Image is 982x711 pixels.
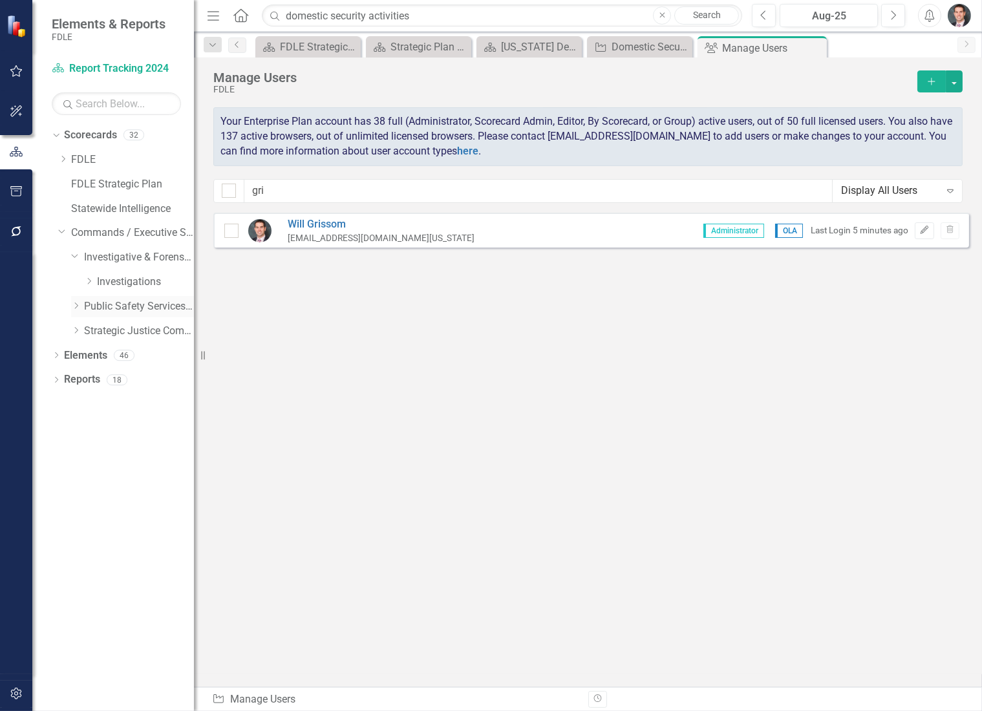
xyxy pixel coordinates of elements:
div: Manage Users [213,70,911,85]
div: FDLE [213,85,911,94]
a: Will Grissom [288,217,475,232]
div: Display All Users [841,184,940,198]
input: Search ClearPoint... [262,5,742,27]
div: 46 [114,350,134,361]
a: Scorecards [64,128,117,143]
button: Aug-25 [780,4,878,27]
div: FDLE Strategic Plan [280,39,358,55]
div: Manage Users [722,40,824,56]
a: Search [674,6,739,25]
small: FDLE [52,32,165,42]
div: Strategic Plan Dashboard [390,39,468,55]
div: [US_STATE] Department Of Law Enforcement Strategic Plan [501,39,579,55]
a: here [457,145,478,157]
div: Domestic Security in [US_STATE] Report [612,39,689,55]
a: FDLE Strategic Plan [259,39,358,55]
a: FDLE [71,153,194,167]
div: Manage Users [212,692,579,707]
span: OLA [775,224,803,238]
a: Report Tracking 2024 [52,61,181,76]
img: Will Grissom [948,4,971,27]
a: Domestic Security in [US_STATE] Report [590,39,689,55]
div: 18 [107,374,127,385]
input: Filter Users... [244,179,833,203]
span: Elements & Reports [52,16,165,32]
a: FDLE Strategic Plan [71,177,194,192]
a: Commands / Executive Support Branch [71,226,194,240]
span: Your Enterprise Plan account has 38 full (Administrator, Scorecard Admin, Editor, By Scorecard, o... [220,115,952,157]
div: Last Login 5 minutes ago [811,224,908,237]
a: Elements [64,348,107,363]
img: Will Grissom [248,219,272,242]
span: Administrator [703,224,764,238]
a: [US_STATE] Department Of Law Enforcement Strategic Plan [480,39,579,55]
a: Investigations [97,275,194,290]
div: Aug-25 [784,8,873,24]
a: Strategic Justice Command [84,324,194,339]
a: Statewide Intelligence [71,202,194,217]
div: [EMAIL_ADDRESS][DOMAIN_NAME][US_STATE] [288,232,475,244]
a: Public Safety Services Command [84,299,194,314]
div: 32 [123,130,144,141]
a: Reports [64,372,100,387]
input: Search Below... [52,92,181,115]
a: Strategic Plan Dashboard [369,39,468,55]
a: Investigative & Forensic Services Command [84,250,194,265]
img: ClearPoint Strategy [6,15,29,37]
